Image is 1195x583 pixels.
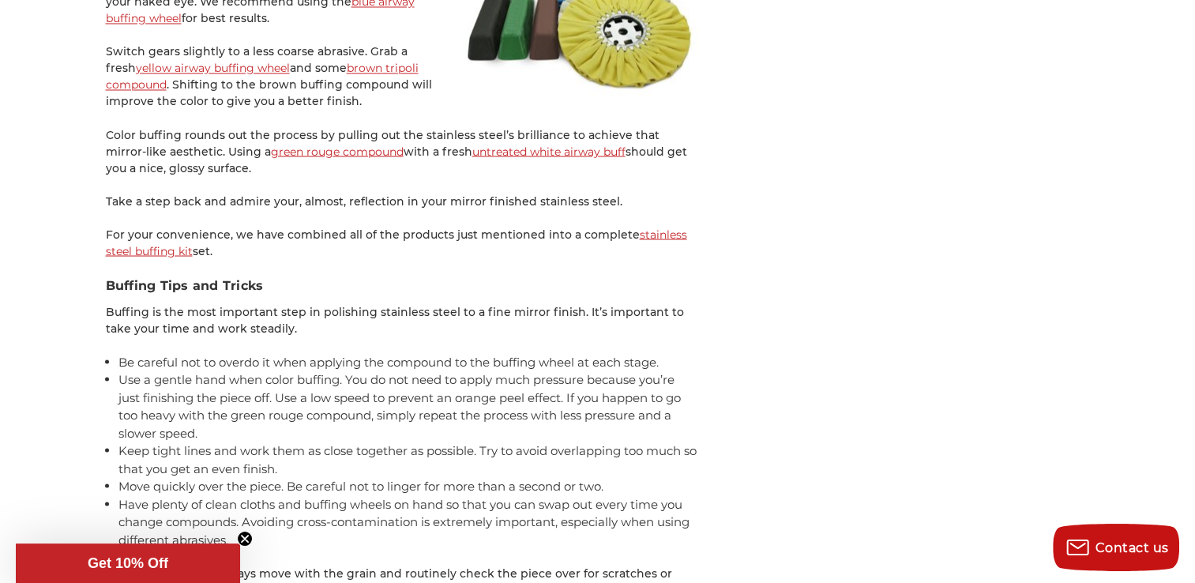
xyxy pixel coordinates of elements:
p: Buffing is the most important step in polishing stainless steel to a fine mirror finish. It’s imp... [106,303,698,337]
li: Have plenty of clean cloths and buffing wheels on hand so that you can swap out every time you ch... [118,495,698,549]
p: Take a step back and admire your, almost, reflection in your mirror finished stainless steel. [106,193,698,209]
p: Color buffing rounds out the process by pulling out the stainless steel’s brilliance to achieve t... [106,126,698,176]
li: Keep tight lines and work them as close together as possible. Try to avoid overlapping too much s... [118,442,698,477]
h3: Buffing Tips and Tricks [106,276,698,295]
button: Contact us [1053,524,1179,571]
li: Move quickly over the piece. Be careful not to linger for more than a second or two. [118,477,698,495]
li: Use a gentle hand when color buffing. You do not need to apply much pressure because you’re just ... [118,370,698,442]
li: Be careful not to overdo it when applying the compound to the buffing wheel at each stage. [118,353,698,371]
a: green rouge compound [271,144,404,158]
button: Close teaser [237,531,253,547]
div: Get 10% OffClose teaser [16,544,240,583]
span: Contact us [1095,540,1169,555]
a: brown tripoli compound [106,61,419,92]
p: For your convenience, we have combined all of the products just mentioned into a complete set. [106,226,698,259]
p: Switch gears slightly to a less coarse abrasive. Grab a fresh and some . Shifting to the brown bu... [106,43,698,110]
span: Get 10% Off [88,555,168,571]
a: untreated white airway buff [472,144,626,158]
a: yellow airway buffing wheel [136,61,290,75]
a: stainless steel buffing kit [106,227,687,258]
